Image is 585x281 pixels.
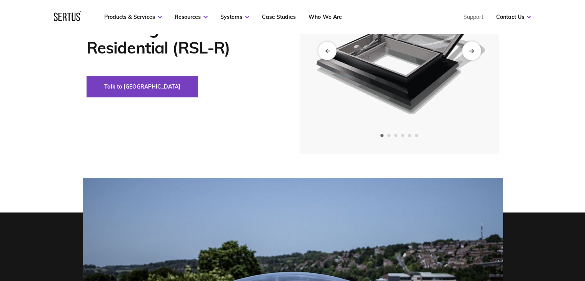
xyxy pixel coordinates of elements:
[394,134,397,137] span: Go to slide 3
[318,42,337,60] div: Previous slide
[262,13,296,20] a: Case Studies
[87,19,277,57] h1: Roof Single Leaf - Residential (RSL-R)
[408,134,411,137] span: Go to slide 5
[462,41,481,60] div: Next slide
[496,13,531,20] a: Contact Us
[220,13,249,20] a: Systems
[447,192,585,281] iframe: Chat Widget
[463,13,483,20] a: Support
[387,134,390,137] span: Go to slide 2
[308,13,342,20] a: Who We Are
[104,13,162,20] a: Products & Services
[87,76,198,97] button: Talk to [GEOGRAPHIC_DATA]
[175,13,208,20] a: Resources
[401,134,404,137] span: Go to slide 4
[415,134,418,137] span: Go to slide 6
